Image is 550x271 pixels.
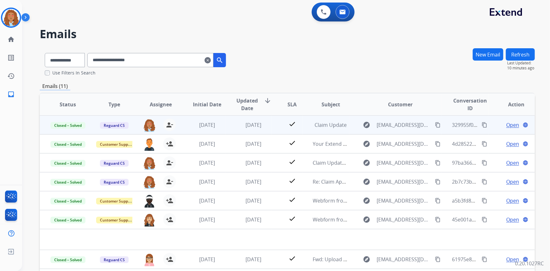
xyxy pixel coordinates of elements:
mat-icon: content_copy [435,217,441,222]
mat-icon: language [523,179,528,185]
mat-icon: arrow_downward [264,97,271,104]
span: Closed – Solved [50,141,85,148]
mat-icon: explore [363,216,371,223]
mat-icon: content_copy [482,122,487,128]
span: [EMAIL_ADDRESS][DOMAIN_NAME] [377,216,432,223]
mat-icon: person_add [166,197,173,204]
mat-icon: content_copy [482,217,487,222]
mat-icon: explore [363,197,371,204]
span: Customer Support [96,198,137,204]
span: Your Extend Claim Update [313,140,375,147]
span: [DATE] [199,178,215,185]
span: [EMAIL_ADDRESS][DOMAIN_NAME] [377,140,432,148]
span: Type [108,101,120,108]
mat-icon: check [288,177,296,185]
mat-icon: person_add [166,216,173,223]
span: [EMAIL_ADDRESS][DOMAIN_NAME] [377,256,432,263]
span: 2b7c73b6-66f5-4bce-a6f4-7893afe64688 [452,178,546,185]
p: 0.20.1027RC [515,260,544,267]
span: [EMAIL_ADDRESS][DOMAIN_NAME] [377,121,432,129]
span: [DATE] [246,256,261,263]
span: Closed – Solved [50,256,85,263]
span: Webform from [EMAIL_ADDRESS][DOMAIN_NAME] on [DATE] [313,216,456,223]
mat-icon: language [523,217,528,222]
span: SLA [287,101,297,108]
span: [DATE] [246,140,261,147]
img: agent-avatar [143,138,156,151]
span: [DATE] [199,121,215,128]
span: Open [506,140,519,148]
span: Open [506,178,519,186]
span: Claim Update [315,121,347,128]
mat-icon: explore [363,178,371,186]
mat-icon: person_add [166,256,173,263]
mat-icon: content_copy [435,141,441,147]
span: Closed – Solved [50,122,85,129]
mat-icon: content_copy [435,198,441,203]
span: Assignee [150,101,172,108]
mat-icon: language [523,122,528,128]
mat-icon: content_copy [482,198,487,203]
span: [DATE] [246,121,261,128]
mat-icon: history [7,72,15,80]
label: Use Filters In Search [52,70,96,76]
mat-icon: explore [363,256,371,263]
span: 10 minutes ago [507,66,535,71]
span: [DATE] [246,178,261,185]
span: Re: Claim Approval [313,178,357,185]
span: Status [60,101,76,108]
button: New Email [473,48,503,61]
mat-icon: explore [363,140,371,148]
mat-icon: content_copy [482,141,487,147]
span: Open [506,256,519,263]
mat-icon: inbox [7,91,15,98]
mat-icon: check [288,158,296,166]
span: [DATE] [199,159,215,166]
span: 329955f0-cafe-4617-be4d-acfc36cb5280 [452,121,545,128]
mat-icon: content_copy [482,160,487,166]
mat-icon: content_copy [435,160,441,166]
img: agent-avatar [143,119,156,132]
span: [DATE] [199,256,215,263]
mat-icon: content_copy [435,122,441,128]
span: [EMAIL_ADDRESS][DOMAIN_NAME] [377,197,432,204]
span: Updated Date [235,97,259,112]
mat-icon: person_remove [166,159,173,167]
mat-icon: check [288,196,296,203]
mat-icon: home [7,36,15,43]
mat-icon: search [216,56,223,64]
img: agent-avatar [143,194,156,208]
span: Closed – Solved [50,179,85,186]
span: Closed – Solved [50,217,85,223]
span: Open [506,159,519,167]
span: Customer Support [96,141,137,148]
span: a5b3fd89-a3a2-41ff-881b-9bee6ae016e5 [452,197,547,204]
h2: Emails [40,28,535,40]
mat-icon: clear [205,56,211,64]
mat-icon: content_copy [435,256,441,262]
span: [DATE] [199,216,215,223]
span: Customer Support [96,217,137,223]
span: Fwd: Upload photos to continue your claim [313,256,415,263]
mat-icon: person_add [166,140,173,148]
span: Customer [388,101,413,108]
p: Emails (11) [40,82,70,90]
span: [DATE] [246,197,261,204]
span: Open [506,216,519,223]
img: agent-avatar [143,253,156,266]
mat-icon: person_remove [166,178,173,186]
mat-icon: language [523,198,528,203]
span: Last Updated: [507,61,535,66]
span: Subject [321,101,340,108]
mat-icon: language [523,160,528,166]
span: Reguard CS [100,160,129,167]
img: agent-avatar [143,175,156,189]
span: [EMAIL_ADDRESS][DOMAIN_NAME] [377,178,432,186]
span: Open [506,197,519,204]
span: Initial Date [193,101,221,108]
mat-icon: person_remove [166,121,173,129]
span: Webform from [EMAIL_ADDRESS][DOMAIN_NAME] on [DATE] [313,197,456,204]
span: [DATE] [246,216,261,223]
span: 4d285227-26dd-457e-b191-429739ca92c1 [452,140,550,147]
mat-icon: content_copy [482,256,487,262]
